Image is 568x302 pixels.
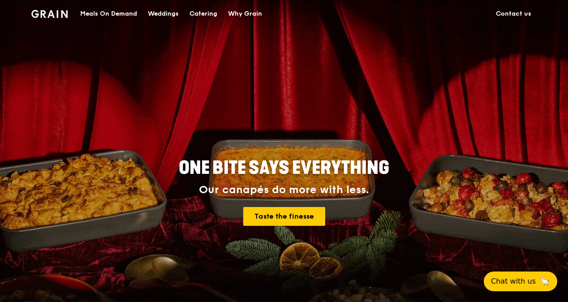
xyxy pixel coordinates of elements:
span: ONE BITE SAYS EVERYTHING [179,157,389,179]
span: 🦙 [539,276,550,287]
img: Grain [31,10,68,18]
a: Taste the finesse [243,207,325,226]
div: Our canapés do more with less. [123,184,445,196]
button: Chat with us🦙 [484,272,557,291]
a: Weddings [142,0,184,27]
div: Why Grain [228,0,262,27]
span: Chat with us [491,276,536,287]
div: Catering [189,0,217,27]
div: Meals On Demand [80,0,137,27]
div: Weddings [148,0,179,27]
a: Why Grain [223,0,267,27]
a: Contact us [491,0,537,27]
a: Catering [184,0,223,27]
